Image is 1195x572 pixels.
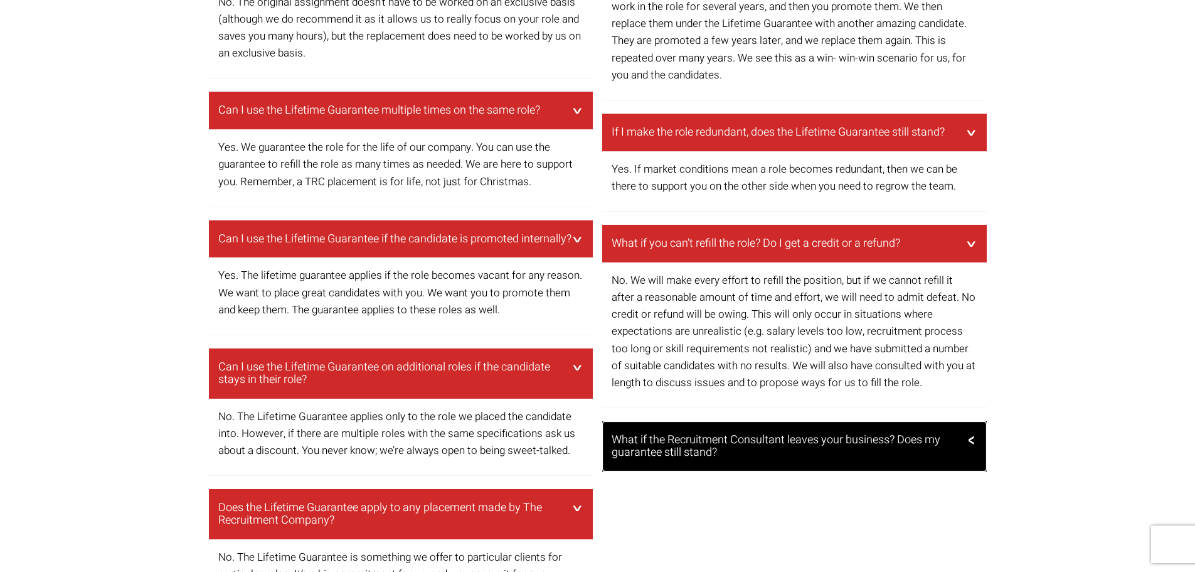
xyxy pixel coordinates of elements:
[612,272,977,391] p: No. We will make every effort to refill the position, but if we cannot refill it after a reasonab...
[218,267,584,318] p: Yes. The lifetime guarantee applies if the role becomes vacant for any reason. We want to place g...
[602,421,987,472] a: What if the Recruitment Consultant leaves your business? Does my guarantee still stand?
[209,220,593,258] a: Can I use the Lifetime Guarantee if the candidate is promoted internally?
[612,237,974,250] h3: What if you can’t refill the role? Do I get a credit or a refund?
[612,161,977,195] p: Yes. If market conditions mean a role becomes redundant, then we can be there to support you on t...
[218,233,581,246] h3: Can I use the Lifetime Guarantee if the candidate is promoted internally?
[218,408,584,460] p: No. The Lifetime Guarantee applies only to the role we placed the candidate into. However, if the...
[209,92,593,129] a: Can I use the Lifetime Guarantee multiple times on the same role?
[218,361,581,386] h3: Can I use the Lifetime Guarantee on additional roles if the candidate stays in their role?
[612,126,974,139] h3: If I make the role redundant, does the Lifetime Guarantee still stand?
[218,139,584,190] p: Yes. We guarantee the role for the life of our company. You can use the guarantee to refill the r...
[612,434,974,459] h3: What if the Recruitment Consultant leaves your business? Does my guarantee still stand?
[209,489,593,539] a: Does the Lifetime Guarantee apply to any placement made by The Recruitment Company?
[209,348,593,399] a: Can I use the Lifetime Guarantee on additional roles if the candidate stays in their role?
[602,225,987,262] a: What if you can’t refill the role? Do I get a credit or a refund?
[218,104,581,117] h3: Can I use the Lifetime Guarantee multiple times on the same role?
[218,502,581,527] h3: Does the Lifetime Guarantee apply to any placement made by The Recruitment Company?
[602,114,987,151] a: If I make the role redundant, does the Lifetime Guarantee still stand?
